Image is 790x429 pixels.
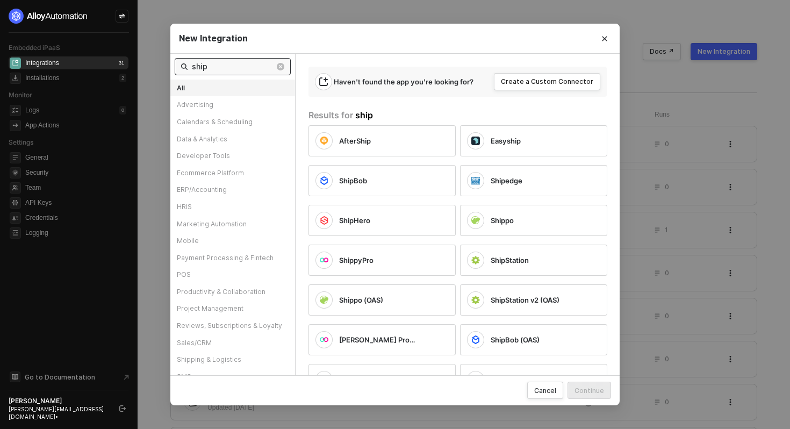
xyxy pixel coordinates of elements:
[339,255,374,265] span: ShippyPro
[471,375,480,384] img: icon
[192,61,275,73] input: Search
[320,176,328,185] img: icon
[170,147,295,165] div: Developer Tools
[534,386,556,395] div: Cancel
[471,216,480,224] img: icon
[170,165,295,182] div: Ecommerce Platform
[339,375,392,384] span: AfterShip (OAS)
[277,63,284,70] img: close
[320,296,328,304] img: icon
[170,351,295,368] div: Shipping & Logistics
[339,136,371,146] span: AfterShip
[170,300,295,317] div: Project Management
[491,255,529,265] span: ShipStation
[170,283,295,301] div: Productivity & Collaboration
[170,249,295,267] div: Payment Processing & Fintech
[339,335,415,345] span: [PERSON_NAME] Pro (OAS)
[308,110,620,121] div: Results for
[320,335,328,344] img: icon
[471,335,480,344] img: icon
[471,296,480,304] img: icon
[320,256,328,264] img: icon
[170,368,295,385] div: SMS
[170,181,295,198] div: ERP/Accounting
[170,232,295,249] div: Mobile
[339,216,370,225] span: ShipHero
[491,295,559,305] span: ShipStation v2 (OAS)
[170,266,295,283] div: POS
[491,216,514,225] span: Shippo
[590,24,620,54] button: Close
[334,77,473,87] div: Haven't found the app you're looking for?
[170,317,295,334] div: Reviews, Subscriptions & Loyalty
[170,131,295,148] div: Data & Analytics
[527,382,563,399] button: Cancel
[320,137,328,145] img: icon
[491,335,540,345] span: ShipBob (OAS)
[170,113,295,131] div: Calendars & Scheduling
[170,216,295,233] div: Marketing Automation
[491,176,522,185] span: Shipedge
[320,375,328,384] img: icon
[494,73,600,90] button: Create a Custom Connector
[501,77,593,86] div: Create a Custom Connector
[179,33,611,44] div: New Integration
[491,375,542,384] span: EasyShip (OAS)
[170,334,295,352] div: Sales/CRM
[170,80,295,97] div: All
[355,110,373,120] span: ship
[471,137,480,145] img: icon
[339,176,367,185] span: ShipBob
[170,96,295,113] div: Advertising
[471,176,480,185] img: icon
[568,382,611,399] button: Continue
[320,216,328,225] img: icon
[339,295,383,305] span: Shippo (OAS)
[471,256,480,264] img: icon
[319,77,328,86] span: icon-integration
[170,198,295,216] div: HRIS
[181,62,188,71] span: icon-search
[491,136,521,146] span: Easyship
